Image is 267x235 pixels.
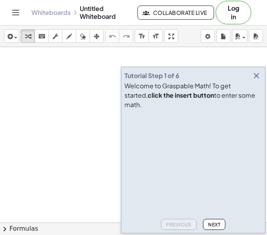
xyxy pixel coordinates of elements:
button: Next [203,219,225,230]
i: keyboard [38,32,46,41]
i: format_size [152,32,159,41]
button: Collaborate Live [137,5,214,20]
i: format_size [138,32,146,41]
button: redo [119,29,133,43]
button: Log in [216,1,251,24]
button: undo [105,29,119,43]
span: Collaborate Live [144,9,207,16]
button: format_size [148,29,163,43]
div: Welcome to Graspable Math! To get started, to enter some math. [124,81,262,109]
button: keyboard [35,29,49,43]
div: Tutorial Step 1 of 6 [124,71,179,80]
a: Whiteboards [31,9,71,16]
button: Toggle navigation [9,6,22,19]
i: redo [123,32,130,41]
b: click the insert button [148,91,214,99]
button: format_size [135,29,149,43]
i: undo [109,32,116,41]
span: Next [208,222,220,228]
